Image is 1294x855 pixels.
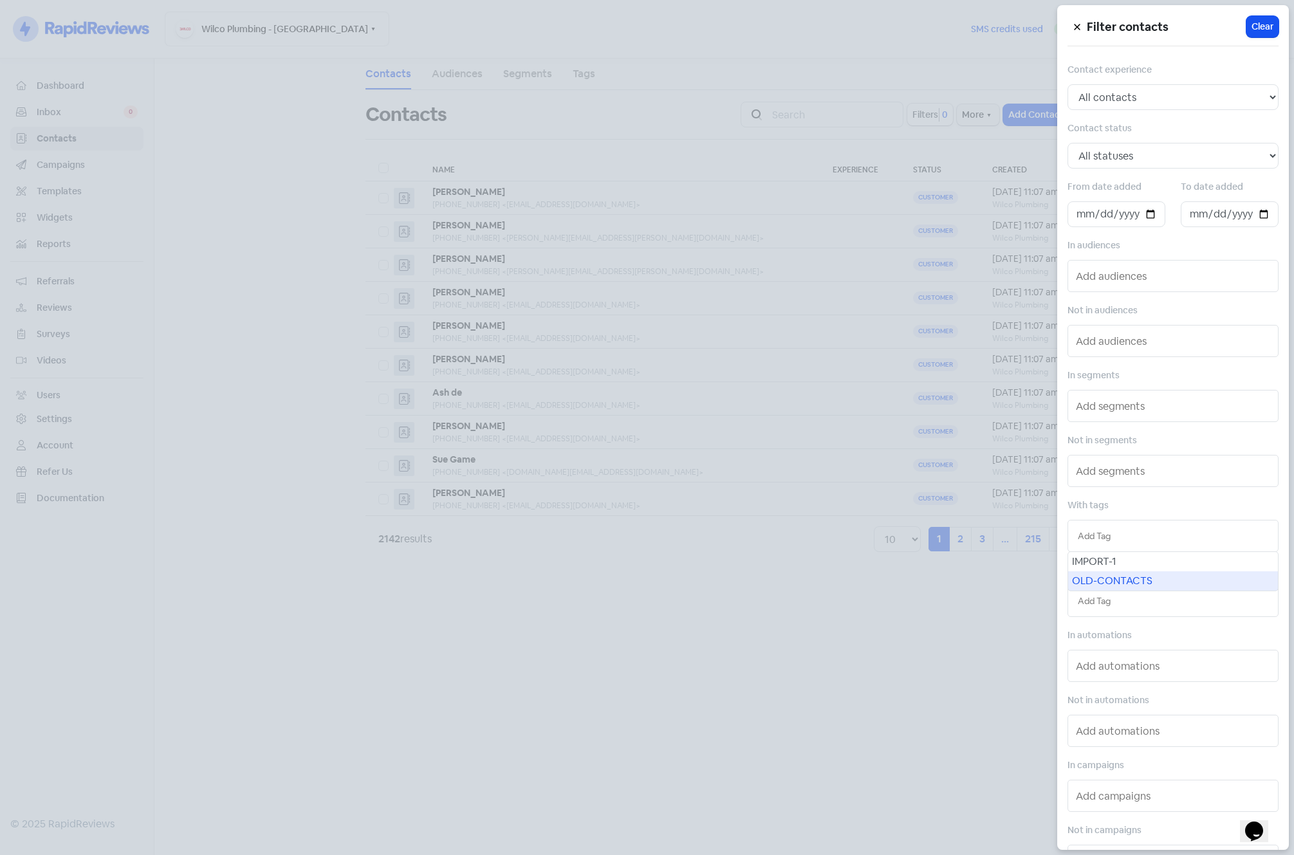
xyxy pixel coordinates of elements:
[1181,180,1243,194] label: To date added
[1068,122,1132,135] label: Contact status
[1068,552,1278,571] div: IMPORT-1
[1068,304,1138,317] label: Not in audiences
[1068,758,1124,772] label: In campaigns
[1246,16,1279,37] button: Clear
[1076,721,1273,741] input: Add automations
[1068,239,1120,252] label: In audiences
[1076,331,1273,351] input: Add audiences
[1068,434,1137,447] label: Not in segments
[1068,823,1141,837] label: Not in campaigns
[1068,694,1149,707] label: Not in automations
[1076,396,1273,416] input: Add segments
[1076,461,1273,481] input: Add segments
[1240,804,1281,842] iframe: chat widget
[1076,656,1273,676] input: Add automations
[1252,20,1273,33] span: Clear
[1078,529,1268,543] input: Add Tag
[1068,499,1109,512] label: With tags
[1068,369,1120,382] label: In segments
[1087,17,1246,37] h5: Filter contacts
[1068,571,1278,591] div: OLD-CONTACTS
[1078,594,1268,608] input: Add Tag
[1076,786,1273,806] input: Add campaigns
[1068,629,1132,642] label: In automations
[1068,63,1152,77] label: Contact experience
[1068,180,1141,194] label: From date added
[1076,266,1273,286] input: Add audiences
